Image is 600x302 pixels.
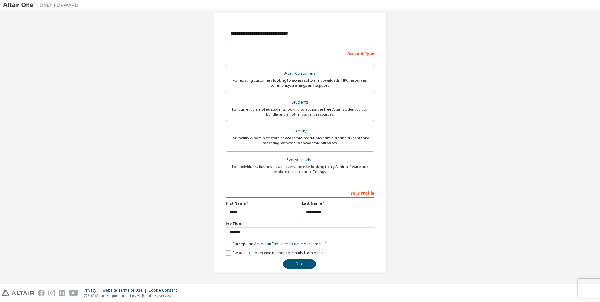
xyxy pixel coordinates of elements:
[302,201,374,206] label: Last Name
[38,290,45,296] img: facebook.svg
[2,290,34,296] img: altair_logo.svg
[230,164,370,174] div: For individuals, businesses and everyone else looking to try Altair software and explore our prod...
[226,250,323,256] label: I would like to receive marketing emails from Altair
[283,259,316,269] button: Next
[230,69,370,78] div: Altair Customers
[230,98,370,107] div: Students
[226,188,374,198] div: Your Profile
[226,221,374,226] label: Job Title
[230,78,370,88] div: For existing customers looking to access software downloads, HPC resources, community, trainings ...
[230,155,370,164] div: Everyone else
[84,293,181,298] p: © 2025 Altair Engineering, Inc. All Rights Reserved.
[230,135,370,145] div: For faculty & administrators of academic institutions administering students and accessing softwa...
[48,290,55,296] img: instagram.svg
[254,241,324,246] a: Academic End-User License Agreement
[226,241,324,246] label: I accept the
[230,107,370,117] div: For currently enrolled students looking to access the free Altair Student Edition bundle and all ...
[69,290,78,296] img: youtube.svg
[230,127,370,136] div: Faculty
[148,288,181,293] div: Cookie Consent
[59,290,65,296] img: linkedin.svg
[226,48,374,58] div: Account Type
[84,288,102,293] div: Privacy
[3,2,82,8] img: Altair One
[226,201,298,206] label: First Name
[102,288,148,293] div: Website Terms of Use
